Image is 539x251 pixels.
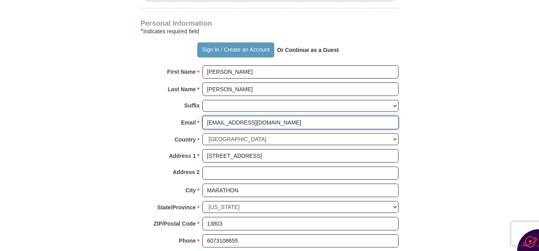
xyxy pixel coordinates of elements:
strong: ZIP/Postal Code [154,218,196,229]
strong: State/Province [157,202,196,213]
strong: Country [175,134,196,145]
strong: Address 2 [173,167,200,178]
button: Sign In / Create an Account [197,42,274,57]
strong: First Name [167,66,196,77]
strong: Or Continue as a Guest [277,47,339,53]
div: Indicates required field [141,27,398,36]
strong: Suffix [184,100,200,111]
strong: Last Name [168,84,196,95]
strong: Address 1 [169,150,196,161]
strong: Phone [179,235,196,246]
h4: Personal Information [141,20,398,27]
strong: Email [181,117,196,128]
strong: City [185,185,196,196]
